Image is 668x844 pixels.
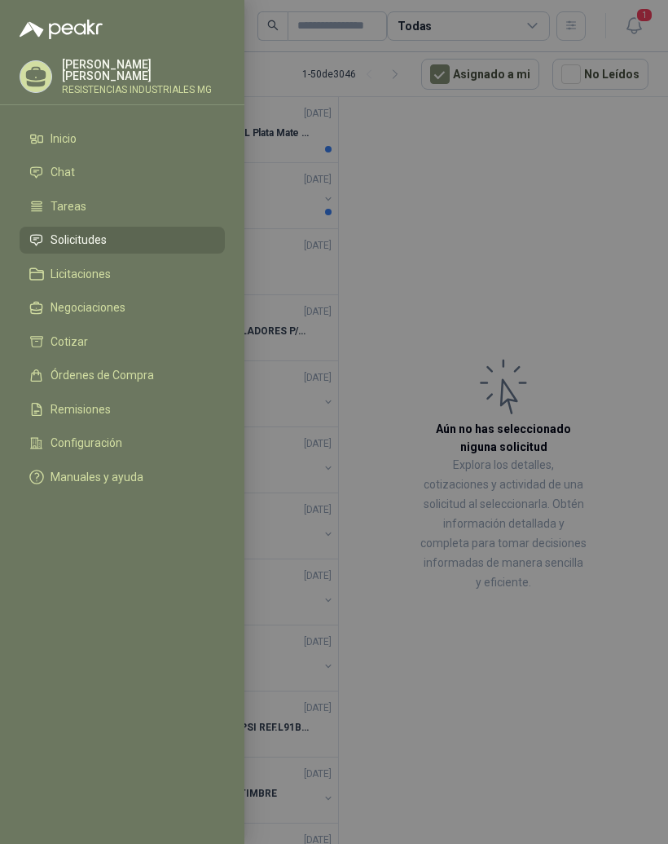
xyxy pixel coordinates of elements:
p: RESISTENCIAS INDUSTRIALES MG [62,85,225,95]
span: Solicitudes [51,233,107,246]
a: Manuales y ayuda [20,463,225,491]
span: Cotizar [51,335,88,348]
span: Chat [51,166,75,179]
span: Tareas [51,200,86,213]
a: Tareas [20,192,225,220]
span: Negociaciones [51,301,125,314]
span: Licitaciones [51,267,111,281]
a: Licitaciones [20,260,225,288]
span: Inicio [51,132,77,145]
a: Órdenes de Compra [20,362,225,390]
span: Manuales y ayuda [51,471,143,484]
a: Configuración [20,430,225,457]
img: Logo peakr [20,20,103,39]
p: [PERSON_NAME] [PERSON_NAME] [62,59,225,82]
a: Negociaciones [20,294,225,322]
span: Órdenes de Compra [51,369,154,382]
span: Configuración [51,436,122,449]
a: Chat [20,159,225,187]
span: Remisiones [51,403,111,416]
a: Remisiones [20,395,225,423]
a: Inicio [20,125,225,152]
a: Cotizar [20,328,225,356]
a: Solicitudes [20,227,225,254]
